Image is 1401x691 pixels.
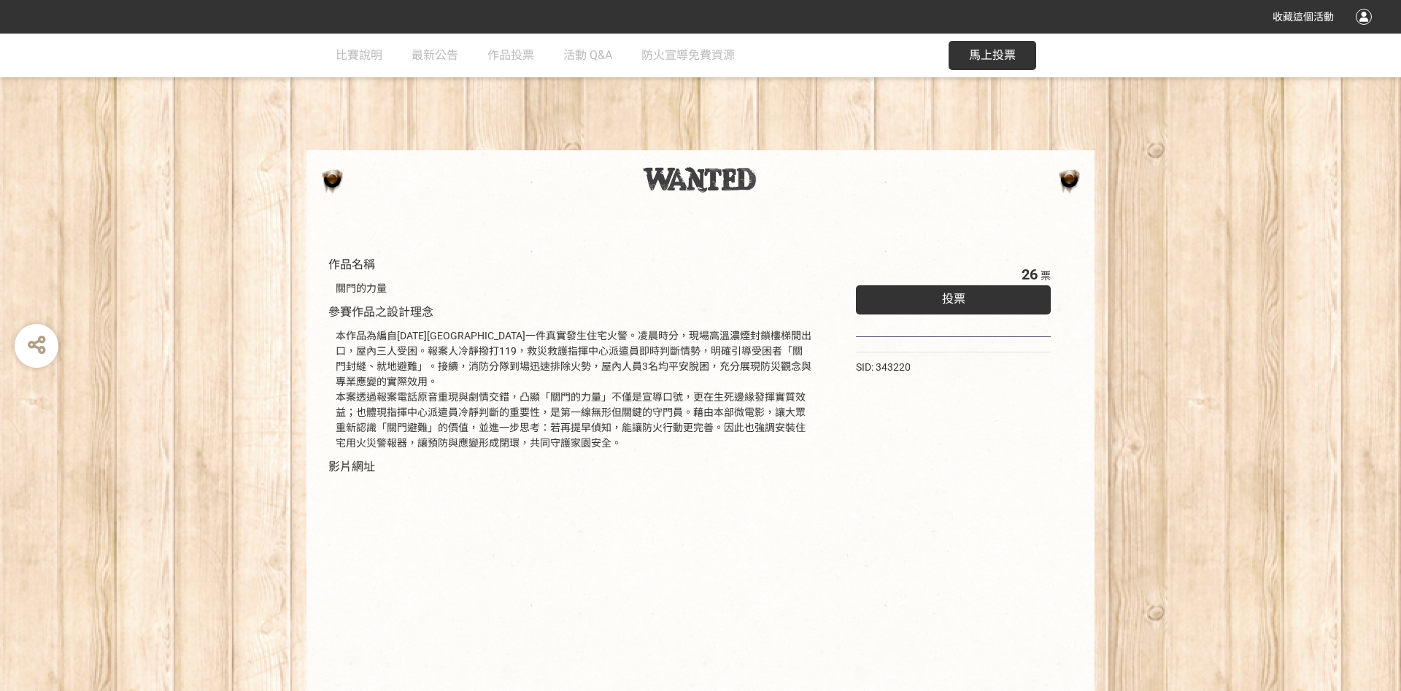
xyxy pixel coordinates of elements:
span: 作品名稱 [328,258,375,271]
span: 防火宣導免費資源 [641,48,735,62]
span: 最新公告 [412,48,458,62]
span: 票 [1041,270,1051,282]
span: 26 [1022,266,1038,283]
span: 影片網址 [328,460,375,474]
a: 比賽說明 [336,34,382,77]
span: 參賽作品之設計理念 [328,305,433,319]
span: SID: 343220 [856,361,911,373]
span: 作品投票 [487,48,534,62]
span: 馬上投票 [969,48,1016,62]
a: 最新公告 [412,34,458,77]
div: 本作品為編自[DATE][GEOGRAPHIC_DATA]一件真實發生住宅火警。凌晨時分，現場高溫濃煙封鎖樓梯間出口，屋內三人受困。報案人冷靜撥打119，救災救護指揮中心派遣員即時判斷情勢，明確... [336,328,812,451]
span: 比賽說明 [336,48,382,62]
span: 收藏這個活動 [1273,11,1334,23]
a: 防火宣導免費資源 [641,34,735,77]
span: 投票 [942,292,965,306]
div: 關門的力量 [336,281,812,296]
span: 活動 Q&A [563,48,612,62]
button: 馬上投票 [949,41,1036,70]
a: 活動 Q&A [563,34,612,77]
a: 作品投票 [487,34,534,77]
